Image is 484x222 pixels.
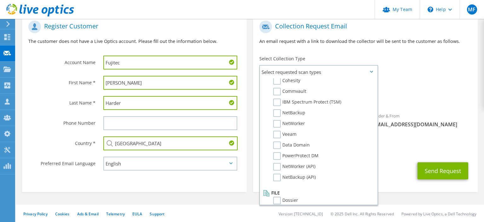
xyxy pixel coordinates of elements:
[273,163,315,171] label: NetWorker (API)
[253,81,478,106] div: Requested Collections
[467,4,477,15] span: MF
[273,174,316,181] label: NetBackup (API)
[28,38,240,45] p: The customer does not have a Live Optics account. Please fill out the information below.
[273,109,305,117] label: NetBackup
[77,211,99,217] a: Ads & Email
[259,21,468,33] h1: Collection Request Email
[253,134,478,156] div: CC & Reply To
[259,38,471,45] p: An email request with a link to download the collector will be sent to the customer as follows.
[55,211,70,217] a: Cookies
[28,116,95,126] label: Phone Number
[331,211,394,217] li: © 2025 Dell Inc. All Rights Reserved
[253,109,365,131] div: To
[273,99,341,106] label: IBM Spectrum Protect (TSM)
[365,109,477,131] div: Sender & From
[418,162,468,179] button: Send Request
[401,211,476,217] li: Powered by Live Optics, a Dell Technology
[279,211,323,217] li: Version: [TECHNICAL_ID]
[273,131,297,138] label: Veeam
[28,157,95,167] label: Preferred Email Language
[106,211,125,217] a: Telemetry
[28,136,95,147] label: Country *
[28,96,95,106] label: Last Name *
[273,197,298,204] label: Dossier
[273,120,305,128] label: NetWorker
[273,77,300,85] label: Cohesity
[372,121,471,128] span: [EMAIL_ADDRESS][DOMAIN_NAME]
[273,152,319,160] label: PowerProtect DM
[28,21,237,33] h1: Register Customer
[273,141,310,149] label: Data Domain
[259,56,305,62] label: Select Collection Type
[150,211,164,217] a: Support
[260,66,377,78] span: Select requested scan types
[28,76,95,86] label: First Name *
[262,189,374,197] li: File
[273,88,306,95] label: Commvault
[428,7,433,12] svg: \n
[28,56,95,66] label: Account Name
[132,211,142,217] a: EULA
[23,211,48,217] a: Privacy Policy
